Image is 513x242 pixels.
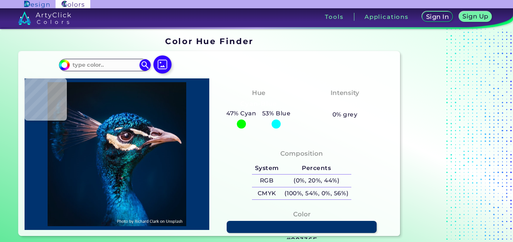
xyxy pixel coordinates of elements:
h5: RGB [252,175,281,187]
h5: 0% grey [332,110,357,119]
h5: (100%, 54%, 0%, 56%) [281,187,351,200]
h5: 53% Blue [259,109,294,118]
h5: CMYK [252,187,281,200]
h5: Sign In [426,14,449,20]
a: Sign Up [459,11,492,22]
h5: Percents [281,162,351,175]
h5: (0%, 20%, 44%) [281,175,351,187]
h4: Color [293,209,311,220]
img: icon search [139,59,151,70]
h5: System [252,162,281,175]
img: icon picture [153,55,172,74]
h4: Intensity [331,87,359,98]
img: logo_artyclick_colors_white.svg [18,11,71,25]
img: ArtyClick Design logo [24,1,49,8]
h5: Sign Up [462,13,488,20]
a: Sign In [422,11,453,22]
h3: Cyan-Blue [237,100,280,109]
h3: Tools [325,14,343,20]
h1: Color Hue Finder [165,35,253,47]
h5: 47% Cyan [224,109,259,118]
h4: Hue [252,87,265,98]
img: img_pavlin.jpg [28,82,206,226]
h3: Vibrant [329,100,362,109]
input: type color.. [70,60,140,70]
h3: Applications [365,14,409,20]
h4: Composition [280,148,323,159]
iframe: Advertisement [403,34,498,239]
